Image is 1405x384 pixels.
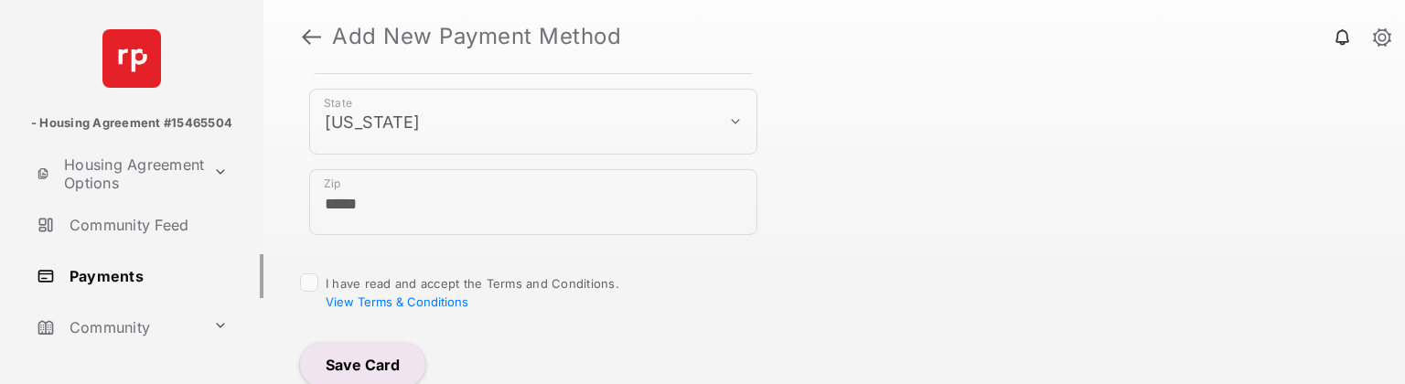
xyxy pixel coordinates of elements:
a: Payments [29,254,263,298]
div: payment_method_screening[postal_addresses][administrativeArea] [309,89,757,155]
span: I have read and accept the Terms and Conditions. [326,276,619,309]
a: Community [29,305,206,349]
p: - Housing Agreement #15465504 [31,114,232,133]
a: Community Feed [29,203,263,247]
strong: Add New Payment Method [332,26,621,48]
img: svg+xml;base64,PHN2ZyB4bWxucz0iaHR0cDovL3d3dy53My5vcmcvMjAwMC9zdmciIHdpZHRoPSI2NCIgaGVpZ2h0PSI2NC... [102,29,161,88]
a: Housing Agreement Options [29,152,206,196]
button: I have read and accept the Terms and Conditions. [326,294,468,309]
div: payment_method_screening[postal_addresses][postalCode] [309,169,757,235]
